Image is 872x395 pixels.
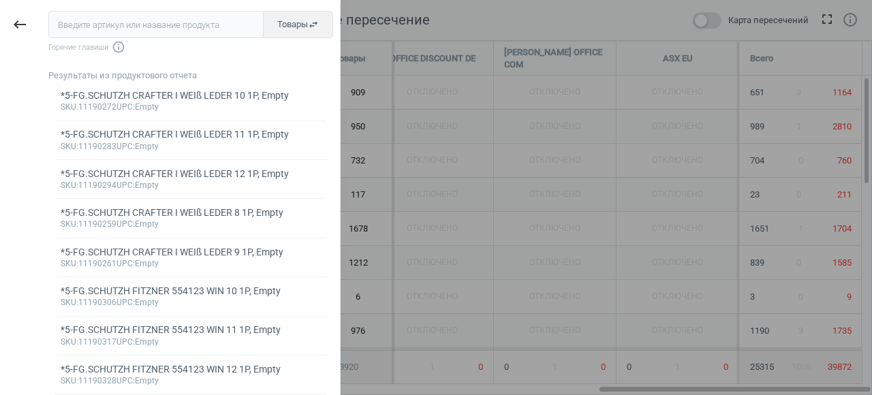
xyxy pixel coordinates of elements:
span: upc [116,298,133,307]
div: :11190317 :Empty [61,337,322,348]
span: Товары [277,18,319,31]
i: swap_horiz [308,19,319,30]
span: upc [116,259,133,268]
div: :11190294 :Empty [61,180,322,191]
i: info_outline [112,40,125,54]
span: sku [61,259,76,268]
div: *5-FG.SCHUTZH CRAFTER I WEIß LEDER 8 1P, Empty [61,206,322,219]
div: *5-FG.SCHUTZH FITZNER 554123 WIN 10 1P, Empty [61,285,322,298]
div: :11190283 :Empty [61,142,322,153]
span: sku [61,376,76,385]
div: Результаты из продуктового отчета [48,69,340,82]
div: *5-FG.SCHUTZH CRAFTER I WEIß LEDER 10 1P, Empty [61,89,322,102]
div: *5-FG.SCHUTZH CRAFTER I WEIß LEDER 9 1P, Empty [61,246,322,259]
button: Товарыswap_horiz [263,11,333,38]
span: upc [116,376,133,385]
div: *5-FG.SCHUTZH FITZNER 554123 WIN 11 1P, Empty [61,323,322,336]
div: :11190259 :Empty [61,219,322,230]
i: keyboard_backspace [12,16,28,33]
div: :11190261 :Empty [61,259,322,270]
span: upc [116,102,133,112]
div: :11190272 :Empty [61,102,322,113]
span: Горячие главиши [48,40,333,54]
span: sku [61,298,76,307]
div: :11190306 :Empty [61,298,322,309]
div: *5-FG.SCHUTZH CRAFTER I WEIß LEDER 12 1P, Empty [61,168,322,180]
div: *5-FG.SCHUTZH CRAFTER I WEIß LEDER 11 1P, Empty [61,128,322,141]
div: *5-FG.SCHUTZH FITZNER 554123 WIN 12 1P, Empty [61,363,322,376]
span: sku [61,102,76,112]
span: sku [61,337,76,347]
span: upc [116,337,133,347]
input: Введите артикул или название продукта [48,11,264,38]
span: upc [116,219,133,229]
span: upc [116,180,133,190]
div: :11190328 :Empty [61,376,322,387]
span: upc [116,142,133,151]
span: sku [61,180,76,190]
span: sku [61,219,76,229]
span: sku [61,142,76,151]
button: keyboard_backspace [4,9,35,41]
